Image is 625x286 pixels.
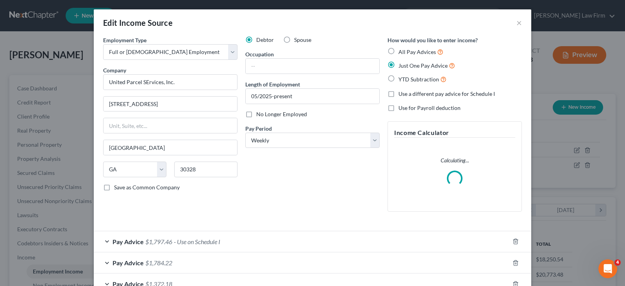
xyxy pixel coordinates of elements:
h5: Income Calculator [394,128,515,138]
span: 4 [614,259,621,266]
input: Enter city... [104,140,237,155]
button: × [516,18,522,27]
span: Spouse [294,36,311,43]
label: Length of Employment [245,80,300,88]
span: Save as Common Company [114,184,180,191]
iframe: Intercom live chat [598,259,617,278]
span: Use a different pay advice for Schedule I [398,90,495,97]
span: Just One Pay Advice [398,62,448,69]
span: Company [103,67,126,74]
div: Edit Income Source [103,17,173,28]
input: -- [246,59,379,74]
span: No Longer Employed [256,111,307,117]
input: ex: 2 years [246,89,379,104]
span: YTD Subtraction [398,76,439,83]
p: Calculating... [394,156,515,164]
span: - Use on Schedule I [174,238,220,245]
input: Enter zip... [174,162,237,177]
input: Enter address... [104,97,237,112]
span: Employment Type [103,37,146,43]
span: Pay Advice [112,259,144,266]
span: $1,784.22 [145,259,172,266]
span: Debtor [256,36,274,43]
input: Search company by name... [103,74,237,90]
span: Use for Payroll deduction [398,104,461,111]
span: Pay Period [245,125,272,132]
input: Unit, Suite, etc... [104,118,237,133]
span: Pay Advice [112,238,144,245]
label: How would you like to enter income? [387,36,478,44]
label: Occupation [245,50,274,58]
span: All Pay Advices [398,49,436,55]
span: $1,797.46 [145,238,172,245]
